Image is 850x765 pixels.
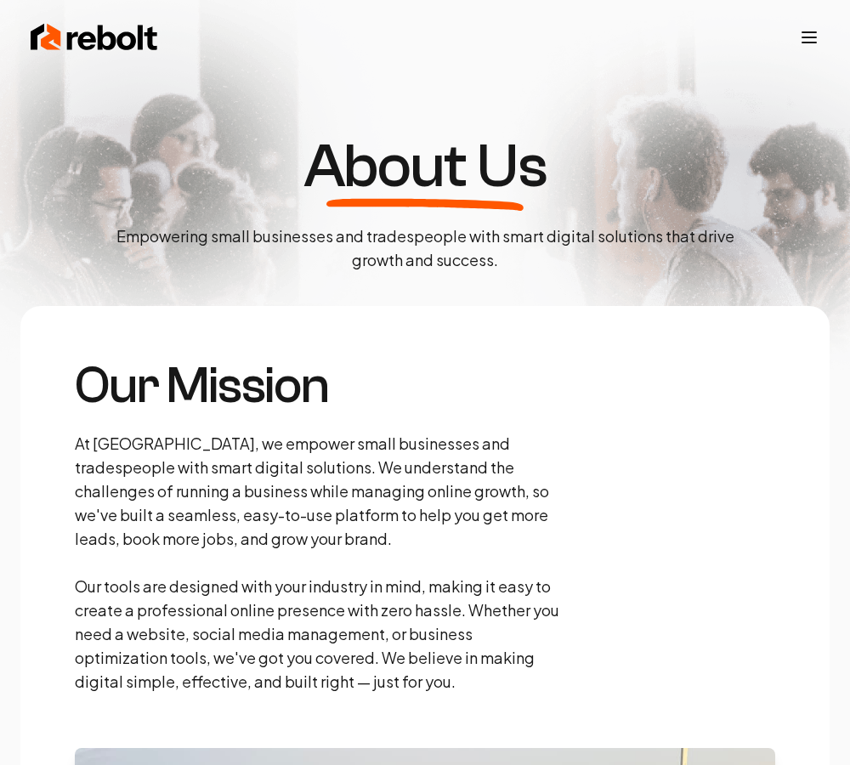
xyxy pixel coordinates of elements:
[799,27,819,48] button: Toggle mobile menu
[31,20,158,54] img: Rebolt Logo
[75,432,564,694] p: At [GEOGRAPHIC_DATA], we empower small businesses and tradespeople with smart digital solutions. ...
[102,224,748,272] p: Empowering small businesses and tradespeople with smart digital solutions that drive growth and s...
[75,360,564,411] h3: Our Mission
[303,136,547,197] h1: About Us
